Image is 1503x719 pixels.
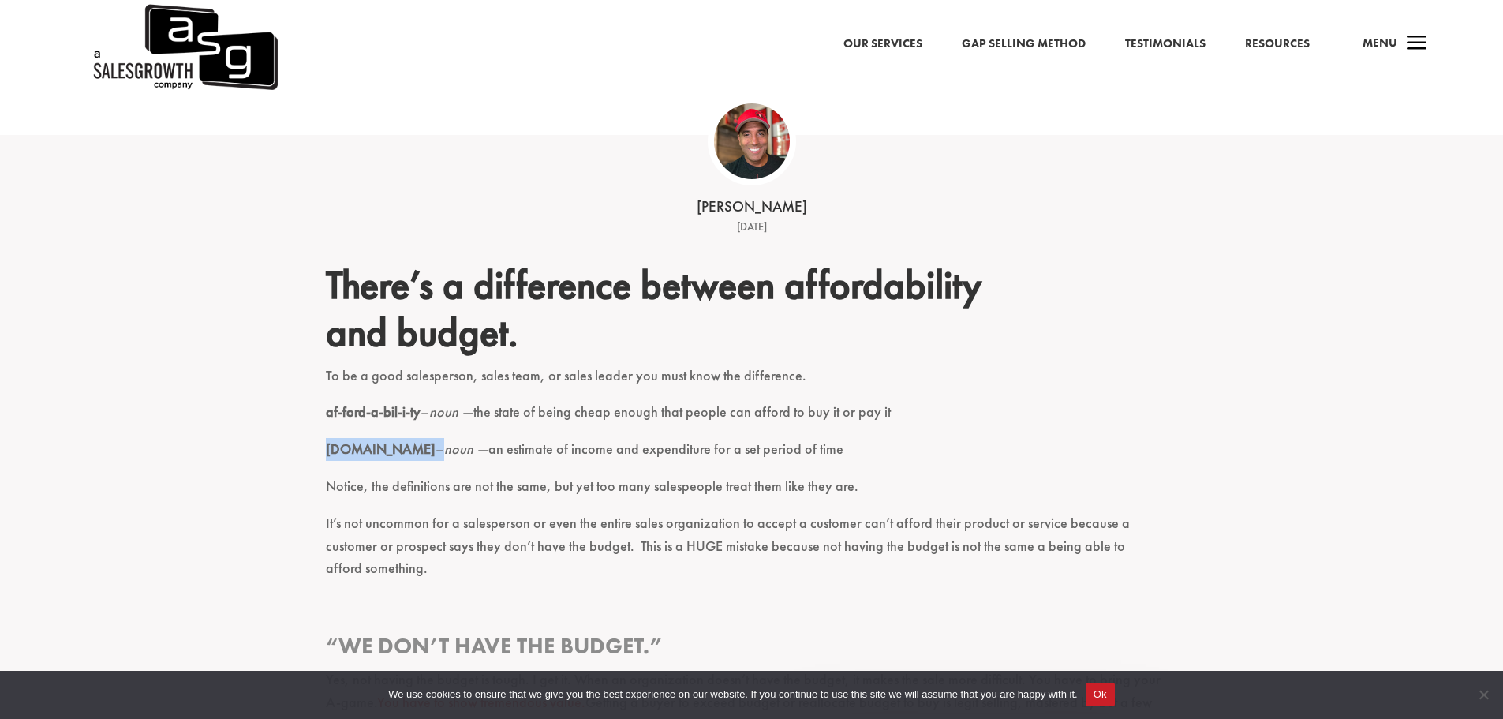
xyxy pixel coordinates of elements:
h3: “We don’t have the budget.” [326,631,1178,668]
span: a [1401,28,1433,60]
p: – the state of being cheap enough that people can afford to buy it or pay it [326,401,1178,438]
strong: [DOMAIN_NAME] [326,440,436,458]
p: – an estimate of income and expenditure for a set period of time [326,438,1178,475]
span: We use cookies to ensure that we give you the best experience on our website. If you continue to ... [388,687,1077,702]
h2: There’s a difference between affordability and budget. [326,261,1178,365]
p: To be a good salesperson, sales team, or sales leader you must know the difference. [326,365,1178,402]
p: Notice, the definitions are not the same, but yet too many salespeople treat them like they are. [326,475,1178,512]
em: noun — [429,403,473,421]
img: ASG Co_alternate lockup (1) [714,103,790,179]
div: [DATE] [507,218,996,237]
a: Testimonials [1125,34,1206,54]
strong: af-ford-a-bil-i-ty [326,403,421,421]
div: [PERSON_NAME] [507,197,996,218]
a: Gap Selling Method [962,34,1086,54]
span: Menu [1363,35,1397,51]
a: Our Services [843,34,922,54]
span: No [1475,687,1491,702]
p: It’s not uncommon for a salesperson or even the entire sales organization to accept a customer ca... [326,512,1178,594]
em: noun — [444,440,488,458]
a: Resources [1245,34,1310,54]
button: Ok [1086,683,1115,706]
